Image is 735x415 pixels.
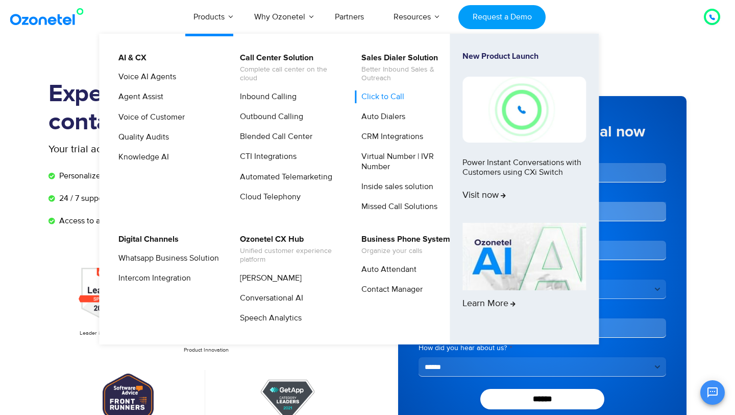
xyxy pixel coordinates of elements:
a: AI & CX [112,52,148,64]
a: Request a Demo [458,5,546,29]
a: Virtual Number | IVR Number [355,150,463,173]
a: Business Phone SystemOrganize your calls [355,233,452,257]
a: New Product LaunchPower Instant Conversations with Customers using CXi SwitchVisit now [462,52,586,219]
span: 24 / 7 support [57,192,108,204]
span: Organize your calls [361,247,450,256]
span: Complete call center on the cloud [240,65,340,83]
a: Intercom Integration [112,272,192,285]
span: Unified customer experience platform [240,247,340,264]
a: Automated Telemarketing [233,171,334,183]
span: Visit now [462,190,506,201]
a: Auto Dialers [355,110,407,123]
a: Missed Call Solutions [355,200,439,213]
a: Contact Manager [355,283,424,296]
a: Digital Channels [112,233,180,246]
span: Better Inbound Sales & Outreach [361,65,462,83]
img: AI [462,223,586,290]
a: Agent Assist [112,90,165,103]
button: Open chat [700,380,725,405]
a: Inbound Calling [233,90,298,103]
span: Access to all premium features [57,215,169,227]
label: How did you hear about us? [419,343,666,353]
p: Your trial account includes: [48,142,291,157]
img: New-Project-17.png [462,77,586,142]
label: Last Name [546,150,667,159]
a: Outbound Calling [233,110,305,123]
a: Ozonetel CX HubUnified customer experience platform [233,233,342,266]
a: Call Center SolutionComplete call center on the cloud [233,52,342,84]
a: Click to Call [355,90,406,103]
a: Auto Attendant [355,263,418,276]
a: CTI Integrations [233,150,298,163]
span: Personalized onboarding [57,170,148,182]
a: Conversational AI [233,292,305,305]
a: Knowledge AI [112,151,170,164]
a: Quality Audits [112,131,170,144]
span: Learn More [462,298,516,310]
a: Cloud Telephony [233,191,302,203]
a: Whatsapp Business Solution [112,252,220,265]
a: Voice AI Agents [112,71,178,83]
a: Blended Call Center [233,130,314,143]
a: Inside sales solution [355,180,435,193]
a: Voice of Customer [112,111,186,124]
p: Leader in [DATE] [54,329,146,338]
a: [PERSON_NAME] [233,272,303,285]
a: CRM Integrations [355,130,425,143]
h1: Experience the most flexible contact center solution [48,80,367,136]
a: Sales Dialer SolutionBetter Inbound Sales & Outreach [355,52,463,84]
a: Learn More [462,223,586,327]
a: Speech Analytics [233,312,303,325]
